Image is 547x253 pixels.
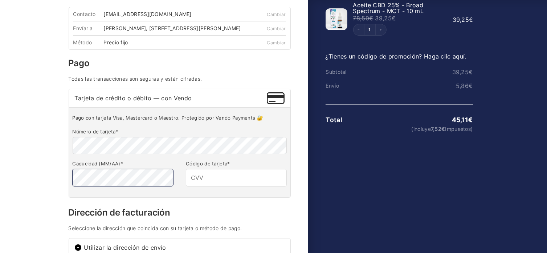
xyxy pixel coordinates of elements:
[326,69,375,75] th: Subtotal
[452,116,473,124] bdi: 45,11
[353,15,373,22] bdi: 78,50
[267,26,286,31] a: Cambiar
[103,40,133,45] div: Precio fijo
[468,116,473,124] span: €
[73,161,173,167] label: Caducidad (MM/AA)
[69,76,291,81] h4: Todas las transacciones son seguras y están cifradas.
[69,59,291,68] h3: Pago
[469,82,473,89] span: €
[84,245,285,250] span: Utilizar la dirección de envío
[392,15,396,22] span: €
[375,126,473,132] small: (incluye Impuestos)
[186,169,286,186] input: CVV
[326,116,375,124] th: Total
[69,226,291,231] h4: Seleccione la dirección que coincida con su tarjeta o método de pago.
[73,129,287,135] label: Número de tarjeta
[103,12,196,17] div: [EMAIL_ADDRESS][DOMAIN_NAME]
[267,92,284,104] img: Tarjeta de crédito o débito — con Vendo
[186,161,286,167] label: Código de tarjeta
[364,28,375,32] a: Edit
[375,15,396,22] bdi: 39,25
[75,95,267,101] span: Tarjeta de crédito o débito — con Vendo
[431,126,445,132] span: 7,52
[103,26,246,31] div: [PERSON_NAME], [STREET_ADDRESS][PERSON_NAME]
[326,83,375,89] th: Envío
[73,115,287,121] p: Pago con tarjeta Visa, Mastercard o Maestro. Protegido por Vendo Payments 🔐
[469,16,473,23] span: €
[375,24,386,35] button: Increment
[456,82,473,89] bdi: 5,86
[73,12,103,17] div: Contacto
[354,24,364,35] button: Decrement
[326,53,466,60] a: ¿Tienes un código de promoción? Haga clic aquí.
[69,208,291,217] h3: Dirección de facturación
[267,40,286,45] a: Cambiar
[452,68,473,76] bdi: 39,25
[469,68,473,76] span: €
[73,40,103,45] div: Método
[441,126,445,132] span: €
[453,16,473,23] bdi: 39,25
[267,12,286,17] a: Cambiar
[353,1,424,15] span: Aceite CBD 25% - Broad Spectrum - MCT - 10 mL
[369,15,373,22] span: €
[73,26,103,31] div: Envíar a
